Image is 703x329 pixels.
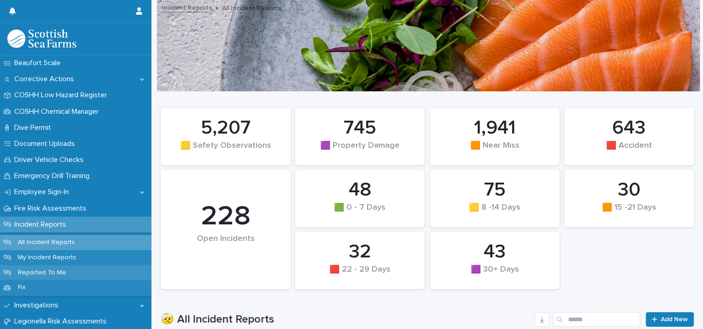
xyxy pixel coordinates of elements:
div: 48 [311,178,409,201]
div: 643 [580,117,678,139]
p: Employee Sign-In [11,188,76,196]
p: Investigations [11,301,66,310]
div: 🟥 22 - 29 Days [311,265,409,284]
p: My Incident Reports [11,254,84,262]
p: Incident Reports [11,220,73,229]
div: 🟨 Safety Observations [176,141,275,160]
div: 1,941 [446,117,544,139]
div: 745 [311,117,409,139]
div: 5,207 [176,117,275,139]
a: Incident Reports [162,2,212,12]
div: 75 [446,178,544,201]
p: Fix [11,284,33,291]
p: Beaufort Scale [11,59,68,67]
p: COSHH Chemical Manager [11,107,106,116]
span: Add New [661,316,688,323]
a: Add New [646,312,694,327]
p: Emergency Drill Training [11,172,97,180]
p: All Incident Reports [222,2,281,12]
div: 32 [311,240,409,263]
p: Fire Risk Assessments [11,204,94,213]
div: 🟧 Near Miss [446,141,544,160]
div: 🟥 Accident [580,141,678,160]
p: Driver Vehicle Checks [11,156,91,164]
div: 228 [176,200,275,233]
div: 🟪 Property Damage [311,141,409,160]
img: bPIBxiqnSb2ggTQWdOVV [7,29,76,48]
p: Reported To Me [11,269,73,277]
div: 🟧 15 -21 Days [580,203,678,222]
h1: 🤕 All Incident Reports [161,313,531,326]
p: Document Uploads [11,139,82,148]
div: 🟪 30+ Days [446,265,544,284]
div: 🟩 0 - 7 Days [311,203,409,222]
p: Corrective Actions [11,75,81,84]
div: Open Incidents [176,234,275,263]
p: All Incident Reports [11,239,82,246]
input: Search [553,312,640,327]
p: Legionella Risk Assessments [11,317,114,326]
p: COSHH Low Hazard Register [11,91,114,100]
div: 🟨 8 -14 Days [446,203,544,222]
p: Dive Permit [11,123,58,132]
div: 43 [446,240,544,263]
div: 30 [580,178,678,201]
